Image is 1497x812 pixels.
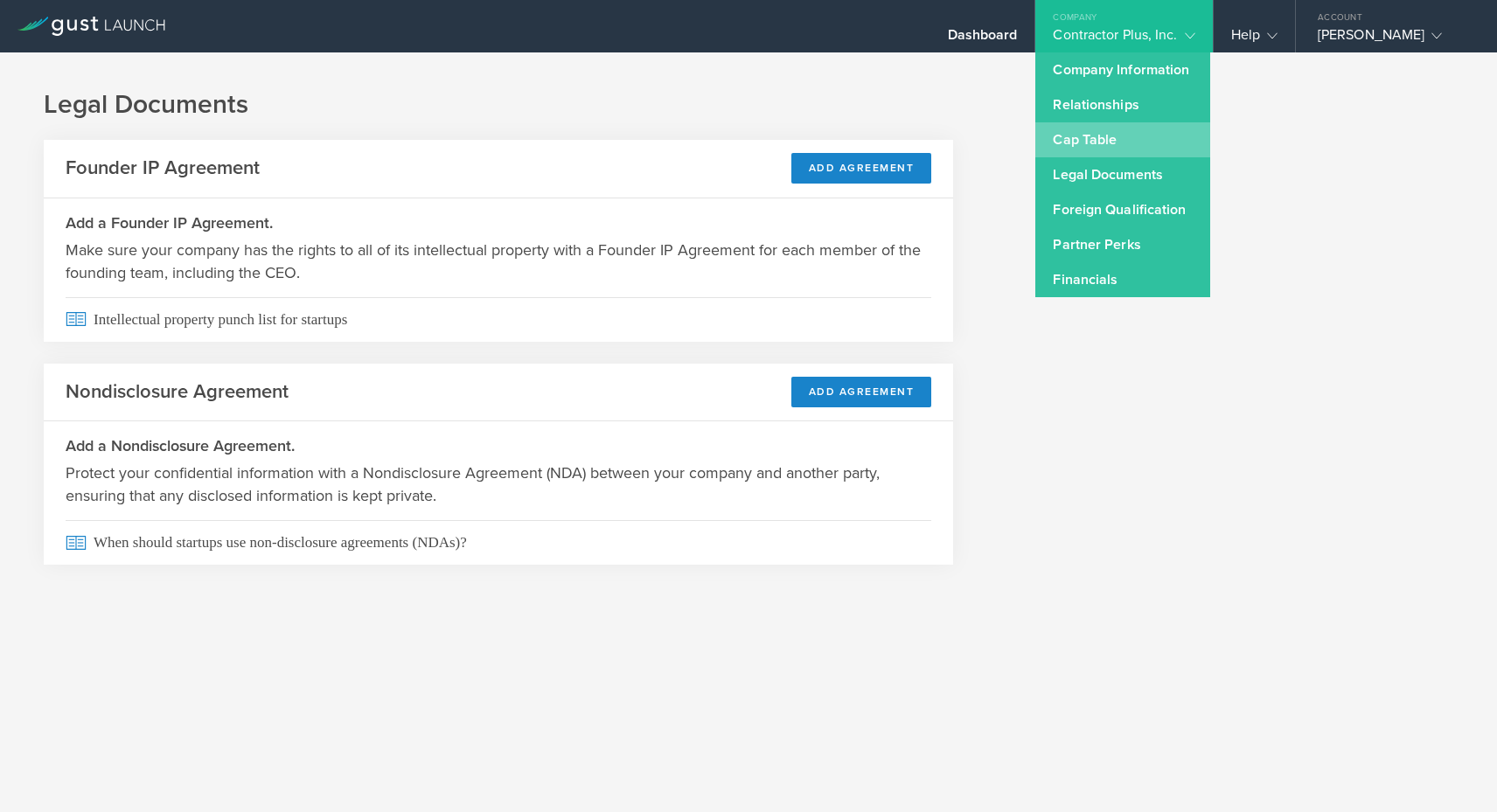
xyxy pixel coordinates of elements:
h2: Nondisclosure Agreement [66,379,289,405]
p: Protect your confidential information with a Nondisclosure Agreement (NDA) between your company a... [66,462,931,507]
div: Contractor Plus, Inc. [1053,26,1194,52]
iframe: Chat Widget [1410,728,1497,812]
div: Dashboard [948,26,1018,52]
a: Intellectual property punch list for startups [44,297,953,342]
span: When should startups use non-disclosure agreements (NDAs)? [66,520,931,565]
span: Intellectual property punch list for startups [66,297,931,342]
a: When should startups use non-disclosure agreements (NDAs)? [44,520,953,565]
button: Add Agreement [791,377,932,407]
h1: Legal Documents [44,87,1453,122]
button: Add Agreement [791,153,932,184]
h2: Founder IP Agreement [66,156,260,181]
div: Help [1231,26,1278,52]
h3: Add a Nondisclosure Agreement. [66,434,931,457]
h3: Add a Founder IP Agreement. [66,212,931,234]
p: Make sure your company has the rights to all of its intellectual property with a Founder IP Agree... [66,239,931,284]
div: [PERSON_NAME] [1318,26,1466,52]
